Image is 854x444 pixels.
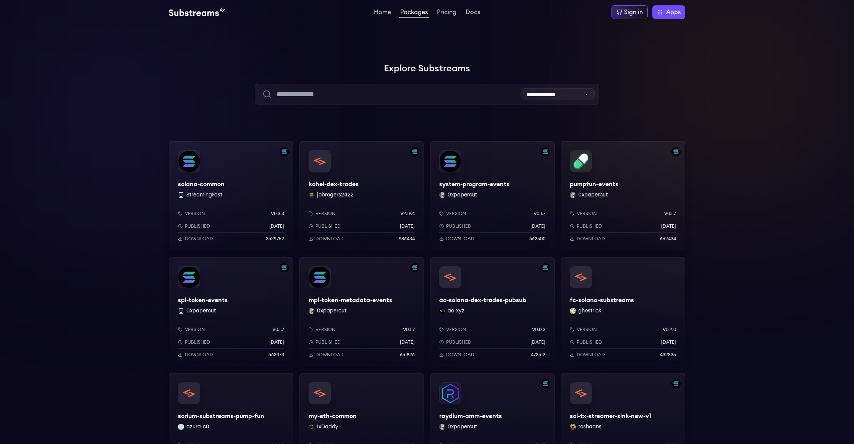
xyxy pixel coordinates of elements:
img: Filter by solana network [280,147,289,156]
p: [DATE] [400,223,415,229]
p: Published [446,223,471,229]
p: 986434 [399,236,415,242]
p: Published [315,339,341,345]
button: 0xpapercut [578,191,608,199]
p: Published [577,223,602,229]
div: Sign in [624,8,643,17]
p: Download [185,352,213,358]
button: ghostrick [578,307,602,315]
button: azura-c0 [186,423,209,431]
a: Filter by solana networksystem-program-eventssystem-program-events0xpapercut 0xpapercutVersionv0.... [430,141,555,251]
p: v0.1.7 [272,327,284,333]
p: 662434 [660,236,676,242]
p: [DATE] [269,223,284,229]
p: Version [446,327,466,333]
img: Filter by solana network [410,147,419,156]
p: Published [185,223,210,229]
a: Filter by solana networkpumpfun-eventspumpfun-events0xpapercut 0xpapercutVersionv0.1.7Published[D... [561,141,685,251]
a: Packages [399,9,429,18]
p: Version [315,211,336,217]
h1: Explore Substreams [169,61,685,76]
button: 0xpapercut [186,307,216,315]
p: 661826 [400,352,415,358]
p: v2.19.4 [400,211,415,217]
img: Filter by solana network [671,147,681,156]
p: 662500 [529,236,545,242]
p: Version [315,327,336,333]
a: Filter by solana networkao-solana-dex-trades-pubsubao-solana-dex-trades-pubsubao-xyz ao-xyzVersio... [430,257,555,367]
p: Version [446,211,466,217]
p: v0.2.0 [663,327,676,333]
button: roshaans [578,423,602,431]
img: Filter by solana network [671,379,681,388]
p: 662373 [268,352,284,358]
p: Download [446,236,474,242]
a: Filter by solana networkmpl-token-metadata-eventsmpl-token-metadata-events0xpapercut 0xpapercutVe... [299,257,424,367]
p: Version [577,211,597,217]
button: 0xpapercut [317,307,346,315]
p: 472612 [531,352,545,358]
button: 0xpapercut [448,423,477,431]
p: 432835 [660,352,676,358]
p: Published [315,223,341,229]
img: Filter by solana network [541,263,550,272]
p: Download [315,236,344,242]
a: Docs [464,9,482,17]
p: Download [315,352,344,358]
button: 0xpapercut [448,191,477,199]
button: jobrogers2422 [317,191,354,199]
p: Version [577,327,597,333]
button: StreamingFast [186,191,222,199]
p: [DATE] [269,339,284,345]
a: Home [372,9,393,17]
a: Sign in [611,5,648,19]
a: Filter by solana networkspl-token-eventsspl-token-events 0xpapercutVersionv0.1.7Published[DATE]Do... [169,257,293,367]
p: Download [446,352,474,358]
p: Download [185,236,213,242]
p: v0.0.3 [532,327,545,333]
p: Version [185,211,205,217]
a: Filter by solana networksolana-commonsolana-common StreamingFastVersionv0.3.3Published[DATE]Downl... [169,141,293,251]
img: Filter by solana network [541,379,550,388]
img: Substream's logo [169,8,225,17]
a: Filter by solana networkkohei-dex-tradeskohei-dex-tradesjobrogers2422 jobrogers2422Versionv2.19.4... [299,141,424,251]
p: [DATE] [661,223,676,229]
a: fc-solana-substreamsfc-solana-substreamsghostrick ghostrickVersionv0.2.0Published[DATE]Download43... [561,257,685,367]
p: [DATE] [531,223,545,229]
p: v0.3.3 [271,211,284,217]
p: [DATE] [661,339,676,345]
p: v0.1.7 [534,211,545,217]
a: Pricing [435,9,458,17]
p: Published [577,339,602,345]
p: [DATE] [400,339,415,345]
p: Download [577,352,605,358]
button: ao-xyz [448,307,464,315]
img: Filter by solana network [410,263,419,272]
span: Apps [666,8,681,17]
p: Published [446,339,471,345]
p: 2629752 [266,236,284,242]
img: Filter by solana network [541,147,550,156]
p: [DATE] [531,339,545,345]
p: Published [185,339,210,345]
button: IxDaddy [317,423,338,431]
p: v0.1.7 [403,327,415,333]
img: Filter by solana network [280,263,289,272]
p: Version [185,327,205,333]
p: Download [577,236,605,242]
p: v0.1.7 [664,211,676,217]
